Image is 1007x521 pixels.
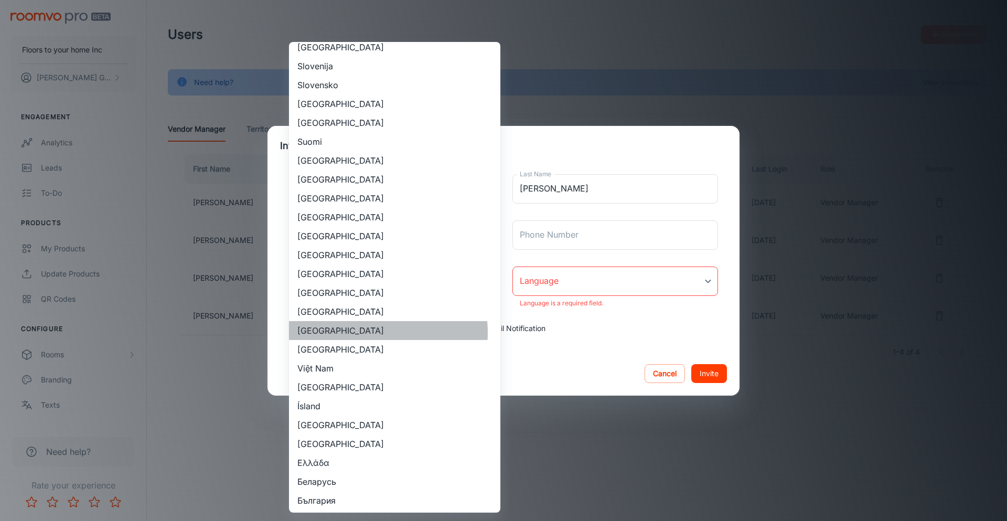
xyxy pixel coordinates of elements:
[289,302,500,321] li: [GEOGRAPHIC_DATA]
[289,397,500,416] li: Ísland
[289,113,500,132] li: [GEOGRAPHIC_DATA]
[289,434,500,453] li: [GEOGRAPHIC_DATA]
[289,57,500,76] li: Slovenija
[289,76,500,94] li: Slovensko
[289,246,500,264] li: [GEOGRAPHIC_DATA]
[289,378,500,397] li: [GEOGRAPHIC_DATA]
[289,94,500,113] li: [GEOGRAPHIC_DATA]
[289,453,500,472] li: Ελλάδα
[289,189,500,208] li: [GEOGRAPHIC_DATA]
[289,151,500,170] li: [GEOGRAPHIC_DATA]
[289,340,500,359] li: [GEOGRAPHIC_DATA]
[289,264,500,283] li: [GEOGRAPHIC_DATA]
[289,208,500,227] li: [GEOGRAPHIC_DATA]
[289,321,500,340] li: [GEOGRAPHIC_DATA]
[289,359,500,378] li: Việt Nam
[289,416,500,434] li: [GEOGRAPHIC_DATA]
[289,227,500,246] li: [GEOGRAPHIC_DATA]
[289,491,500,510] li: България
[289,472,500,491] li: Беларусь
[289,283,500,302] li: [GEOGRAPHIC_DATA]
[289,132,500,151] li: Suomi
[289,38,500,57] li: [GEOGRAPHIC_DATA]
[289,170,500,189] li: [GEOGRAPHIC_DATA]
